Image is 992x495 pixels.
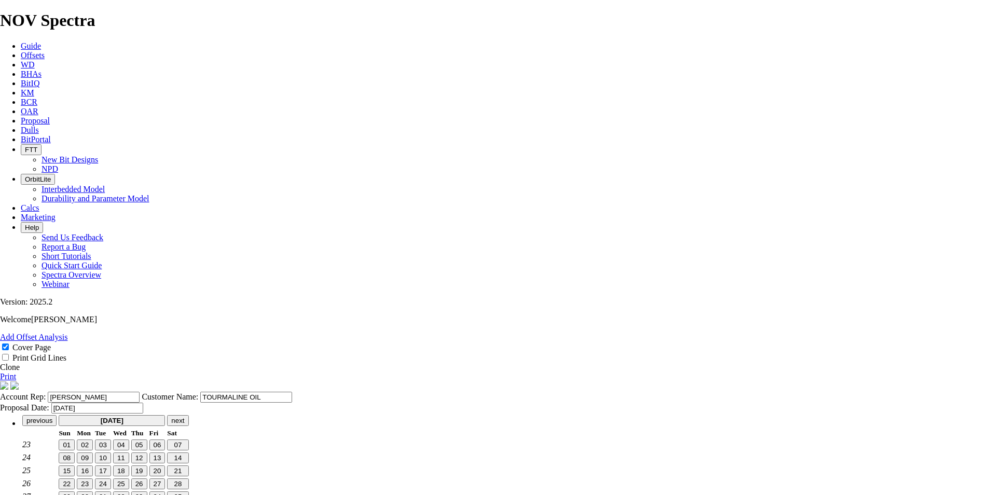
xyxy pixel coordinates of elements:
a: Proposal [21,116,50,125]
a: BCR [21,98,37,106]
a: Report a Bug [42,242,86,251]
span: 23 [81,480,89,488]
label: Print Grid Lines [12,353,66,362]
span: 09 [81,454,89,462]
button: OrbitLite [21,174,55,185]
em: 23 [22,440,31,449]
button: 24 [95,478,111,489]
a: Marketing [21,213,56,222]
strong: [DATE] [101,417,123,424]
a: OAR [21,107,38,116]
button: 27 [149,478,166,489]
span: FTT [25,146,37,154]
a: NPD [42,164,58,173]
button: 12 [131,452,147,463]
button: 14 [167,452,188,463]
button: 20 [149,465,166,476]
span: Offsets [21,51,45,60]
a: Durability and Parameter Model [42,194,149,203]
span: 24 [99,480,107,488]
span: OrbitLite [25,175,51,183]
button: 06 [149,439,166,450]
small: Friday [149,429,159,437]
button: 25 [113,478,129,489]
a: BitPortal [21,135,51,144]
span: 10 [99,454,107,462]
span: next [171,417,184,424]
em: 26 [22,479,31,488]
button: 07 [167,439,188,450]
span: 07 [174,441,182,449]
span: 22 [63,480,71,488]
button: next [167,415,188,426]
label: Cover Page [12,343,51,352]
button: 28 [167,478,188,489]
a: Quick Start Guide [42,261,102,270]
em: 24 [22,453,31,462]
small: Saturday [167,429,177,437]
span: previous [26,417,52,424]
span: Dulls [21,126,39,134]
label: Customer Name: [142,392,198,401]
a: KM [21,88,34,97]
span: 20 [154,467,161,475]
span: 27 [154,480,161,488]
button: 02 [77,439,93,450]
button: 15 [59,465,75,476]
a: Send Us Feedback [42,233,103,242]
small: Thursday [131,429,144,437]
a: New Bit Designs [42,155,98,164]
small: Wednesday [113,429,127,437]
img: cover-graphic.e5199e77.png [10,381,19,390]
span: 11 [117,454,125,462]
small: Sunday [59,429,70,437]
span: 02 [81,441,89,449]
span: 17 [99,467,107,475]
span: 06 [154,441,161,449]
span: 13 [154,454,161,462]
span: 25 [117,480,125,488]
span: 05 [135,441,143,449]
span: [PERSON_NAME] [31,315,97,324]
button: 26 [131,478,147,489]
button: 18 [113,465,129,476]
button: 01 [59,439,75,450]
span: 03 [99,441,107,449]
button: 08 [59,452,75,463]
button: 03 [95,439,111,450]
button: 13 [149,452,166,463]
span: 26 [135,480,143,488]
span: 14 [174,454,182,462]
button: previous [22,415,57,426]
a: Calcs [21,203,39,212]
span: 21 [174,467,182,475]
span: 01 [63,441,71,449]
span: 16 [81,467,89,475]
button: 05 [131,439,147,450]
a: WD [21,60,35,69]
span: 19 [135,467,143,475]
span: 15 [63,467,71,475]
a: Short Tutorials [42,252,91,260]
button: 17 [95,465,111,476]
span: 28 [174,480,182,488]
button: 22 [59,478,75,489]
span: BitIQ [21,79,39,88]
span: 04 [117,441,125,449]
button: 16 [77,465,93,476]
button: 09 [77,452,93,463]
button: 23 [77,478,93,489]
a: BHAs [21,70,42,78]
button: 11 [113,452,129,463]
button: 21 [167,465,188,476]
span: Guide [21,42,41,50]
button: 19 [131,465,147,476]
